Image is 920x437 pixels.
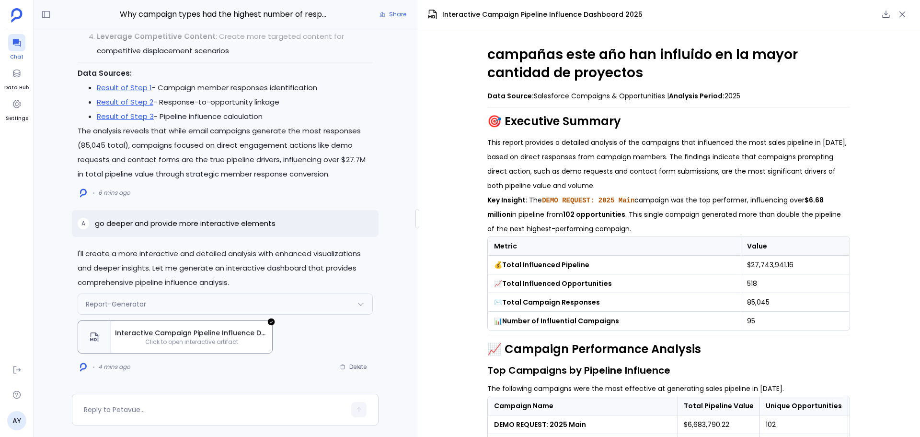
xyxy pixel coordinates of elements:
strong: Key Insight [487,195,526,205]
strong: Total Influenced Opportunities [502,279,612,288]
a: Data Hub [4,65,29,92]
span: Data Hub [4,84,29,92]
td: 📈 [488,274,741,293]
th: Campaign Name [488,397,678,415]
img: logo [80,363,87,372]
a: Result of Step 2 [97,97,153,107]
li: - Response-to-opportunity linkage [97,95,373,109]
strong: Total Influenced Pipeline [502,260,589,270]
span: Interactive Campaign Pipeline Influence Dashboard 2025 [442,10,643,20]
button: Share [374,8,412,21]
h2: 🎯 Executive Summary [487,113,850,130]
td: $6,683,790.22 [678,415,760,434]
th: Total Responses [848,397,919,415]
button: Interactive Campaign Pipeline Influence Dashboard 2025Click to open interactive artifact [78,320,273,354]
a: Result of Step 1 [97,83,152,93]
h2: 📈 Campaign Performance Analysis [487,341,850,357]
th: Metric [488,237,741,256]
td: 💰 [488,256,741,274]
td: 95 [741,312,849,331]
span: Why campaign types had the highest number of responses this year? [120,8,331,21]
strong: Total Campaign Responses [502,297,600,307]
a: Result of Step 3 [97,111,154,121]
span: Share [389,11,406,18]
span: Settings [6,115,28,122]
th: Total Pipeline Value [678,397,760,415]
span: A [81,220,85,227]
span: Report-Generator [86,299,146,309]
td: ✉️ [488,293,741,312]
strong: 102 opportunities [563,210,625,219]
span: Click to open interactive artifact [111,338,272,346]
td: $27,743,941.16 [741,256,849,274]
img: petavue logo [11,8,23,23]
h3: Top Campaigns by Pipeline Influence [487,363,850,378]
strong: DEMO REQUEST: 2025 Main [494,420,586,429]
p: The analysis reveals that while email campaigns generate the most responses (85,045 total), campa... [78,124,373,181]
td: 85,045 [741,293,849,312]
p: go deeper and provide more interactive elements [95,218,276,229]
td: 518 [741,274,849,293]
li: - Pipeline influence calculation [97,109,373,124]
li: - Campaign member responses identification [97,81,373,95]
td: 485 [848,415,919,434]
span: Delete [349,363,367,371]
td: 📊 [488,312,741,331]
strong: Analysis Period: [669,91,724,101]
th: Value [741,237,849,256]
p: : The campaign was the top performer, influencing over in pipeline from . This single campaign ge... [487,193,850,236]
p: The following campaigns were the most effective at generating sales pipeline in [DATE]. [487,381,850,396]
span: 6 mins ago [98,189,130,197]
code: DEMO REQUEST: 2025 Main [542,197,634,204]
h1: campañas este año han influido en la mayor cantidad de proyectos [487,46,850,82]
a: AY [7,411,26,430]
p: This report provides a detailed analysis of the campaigns that influenced the most sales pipeline... [487,135,850,193]
span: Interactive Campaign Pipeline Influence Dashboard 2025 [115,328,268,338]
span: 4 mins ago [98,363,130,371]
strong: Data Sources: [78,68,132,78]
p: Salesforce Campaigns & Opportunities | 2025 [487,89,850,103]
a: Chat [8,34,25,61]
strong: Data Source: [487,91,534,101]
td: 102 [760,415,848,434]
button: Delete [333,360,373,374]
th: Unique Opportunities [760,397,848,415]
a: Settings [6,95,28,122]
span: Chat [8,53,25,61]
strong: Number of Influential Campaigns [502,316,619,326]
img: logo [80,189,87,198]
p: I'll create a more interactive and detailed analysis with enhanced visualizations and deeper insi... [78,247,373,290]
